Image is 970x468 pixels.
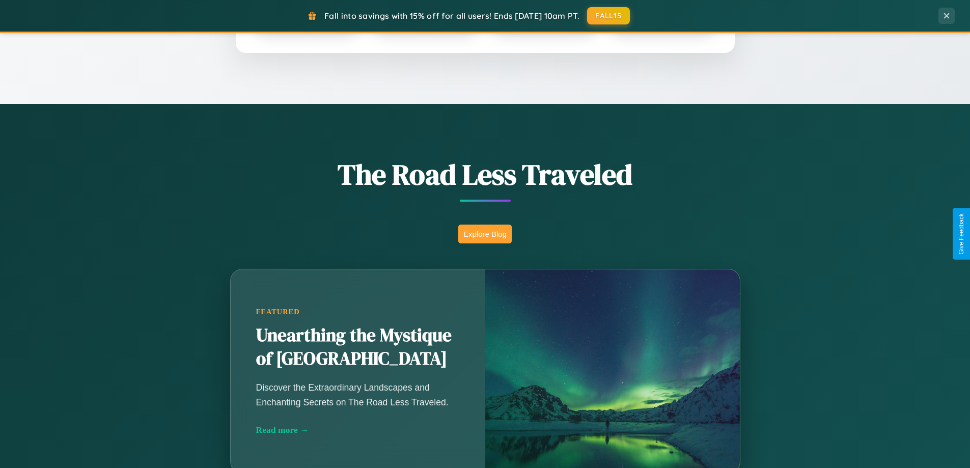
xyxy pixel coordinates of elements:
button: FALL15 [587,7,630,24]
h2: Unearthing the Mystique of [GEOGRAPHIC_DATA] [256,324,460,371]
div: Read more → [256,425,460,435]
div: Featured [256,308,460,316]
h1: The Road Less Traveled [180,155,791,194]
button: Explore Blog [458,225,512,243]
p: Discover the Extraordinary Landscapes and Enchanting Secrets on The Road Less Traveled. [256,380,460,409]
div: Give Feedback [958,213,965,255]
span: Fall into savings with 15% off for all users! Ends [DATE] 10am PT. [324,11,579,21]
